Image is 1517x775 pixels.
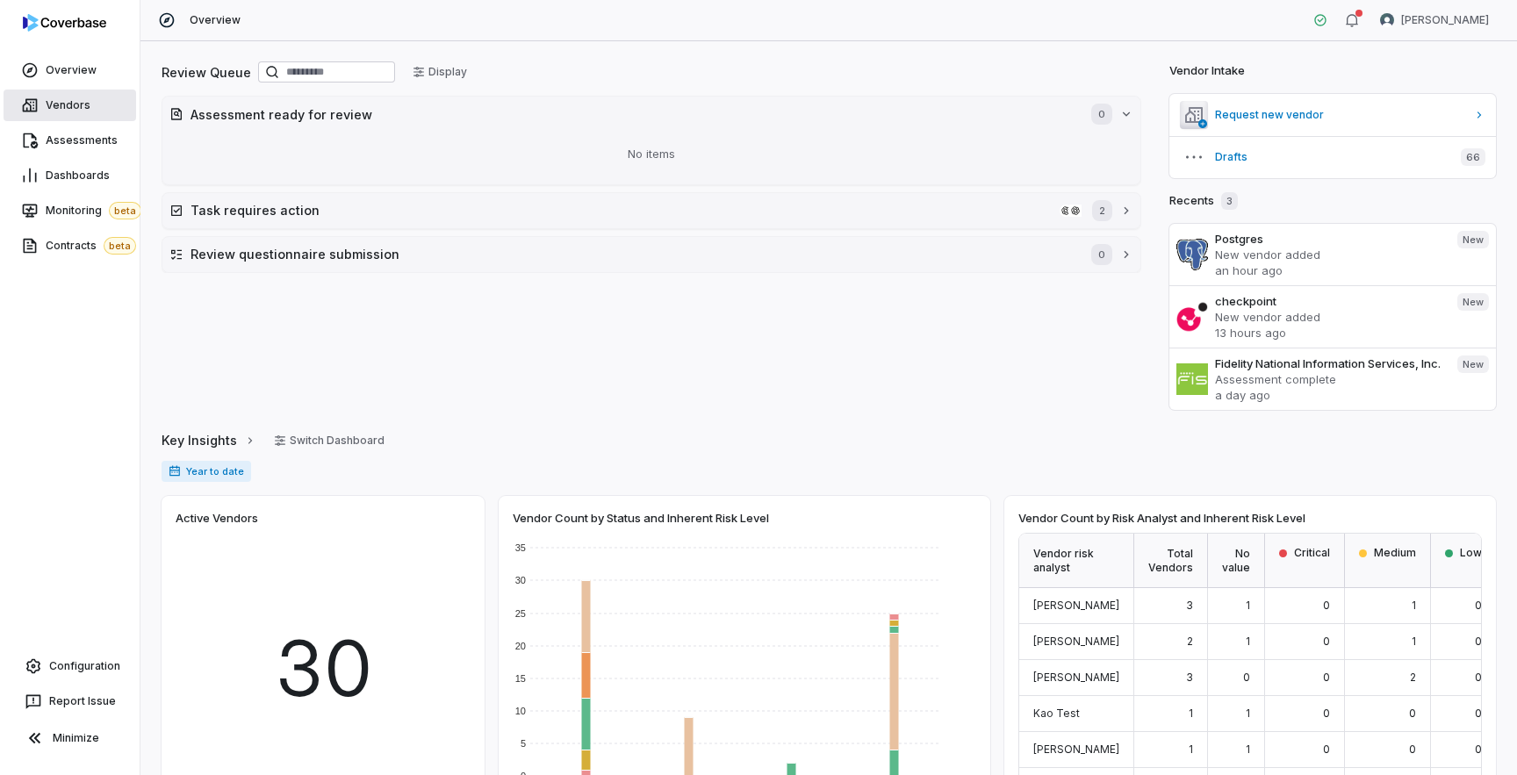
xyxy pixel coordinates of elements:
[515,608,526,619] text: 25
[1475,707,1482,720] span: 0
[191,105,1074,124] h2: Assessment ready for review
[1409,743,1416,756] span: 0
[1033,599,1119,612] span: [PERSON_NAME]
[1323,671,1330,684] span: 0
[1169,224,1496,285] a: PostgresNew vendor addedan hour agoNew
[1323,635,1330,648] span: 0
[1091,244,1112,265] span: 0
[515,542,526,553] text: 35
[191,201,1053,219] h2: Task requires action
[1246,635,1250,648] span: 1
[1018,510,1305,526] span: Vendor Count by Risk Analyst and Inherent Risk Level
[1215,108,1466,122] span: Request new vendor
[1221,192,1238,210] span: 3
[162,422,256,459] a: Key Insights
[515,641,526,651] text: 20
[1461,148,1485,166] span: 66
[46,98,90,112] span: Vendors
[23,14,106,32] img: logo-D7KZi-bG.svg
[46,202,141,219] span: Monitoring
[1475,671,1482,684] span: 0
[7,650,133,682] a: Configuration
[1169,136,1496,178] button: Drafts66
[1215,309,1443,325] p: New vendor added
[402,59,478,85] button: Display
[4,125,136,156] a: Assessments
[1215,262,1443,278] p: an hour ago
[1246,743,1250,756] span: 1
[162,237,1140,272] button: Review questionnaire submission0
[109,202,141,219] span: beta
[104,237,136,255] span: beta
[46,133,118,147] span: Assessments
[1092,200,1112,221] span: 2
[1215,325,1443,341] p: 13 hours ago
[1215,371,1443,387] p: Assessment complete
[169,132,1133,177] div: No items
[1323,707,1330,720] span: 0
[53,731,99,745] span: Minimize
[1412,599,1416,612] span: 1
[1246,599,1250,612] span: 1
[7,721,133,756] button: Minimize
[1401,13,1489,27] span: [PERSON_NAME]
[1187,635,1193,648] span: 2
[263,427,395,454] button: Switch Dashboard
[4,90,136,121] a: Vendors
[1475,635,1482,648] span: 0
[162,461,251,482] span: Year to date
[1323,599,1330,612] span: 0
[1169,94,1496,136] a: Request new vendor
[1134,534,1208,588] div: Total Vendors
[4,160,136,191] a: Dashboards
[176,510,258,526] span: Active Vendors
[46,63,97,77] span: Overview
[515,575,526,585] text: 30
[1169,348,1496,410] a: Fidelity National Information Services, Inc.Assessment completea day agoNew
[1380,13,1394,27] img: Zi Chong Kao avatar
[515,706,526,716] text: 10
[513,510,769,526] span: Vendor Count by Status and Inherent Risk Level
[1169,285,1496,348] a: checkpointNew vendor added13 hours agoNew
[1033,743,1119,756] span: [PERSON_NAME]
[1169,192,1238,210] h2: Recents
[1189,707,1193,720] span: 1
[275,612,372,726] span: 30
[1409,707,1416,720] span: 0
[1215,231,1443,247] h3: Postgres
[1374,546,1416,560] span: Medium
[1169,62,1245,80] h2: Vendor Intake
[1091,104,1112,125] span: 0
[190,13,241,27] span: Overview
[1457,231,1489,248] span: New
[1323,743,1330,756] span: 0
[1215,355,1443,371] h3: Fidelity National Information Services, Inc.
[162,193,1140,228] button: Task requires actionopenai.comopenai.com2
[1186,599,1193,612] span: 3
[1215,247,1443,262] p: New vendor added
[1208,534,1265,588] div: No value
[1294,546,1330,560] span: Critical
[1215,387,1443,403] p: a day ago
[49,694,116,708] span: Report Issue
[1033,707,1080,720] span: Kao Test
[1033,635,1119,648] span: [PERSON_NAME]
[7,685,133,717] button: Report Issue
[46,169,110,183] span: Dashboards
[1189,743,1193,756] span: 1
[1246,707,1250,720] span: 1
[4,230,136,262] a: Contractsbeta
[4,195,136,226] a: Monitoringbeta
[1475,743,1482,756] span: 0
[4,54,136,86] a: Overview
[1460,546,1482,560] span: Low
[1033,671,1119,684] span: [PERSON_NAME]
[1215,150,1447,164] span: Drafts
[162,63,251,82] h2: Review Queue
[169,465,181,477] svg: Date range for report
[1475,599,1482,612] span: 0
[1457,355,1489,373] span: New
[162,431,237,449] span: Key Insights
[1410,671,1416,684] span: 2
[521,738,526,749] text: 5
